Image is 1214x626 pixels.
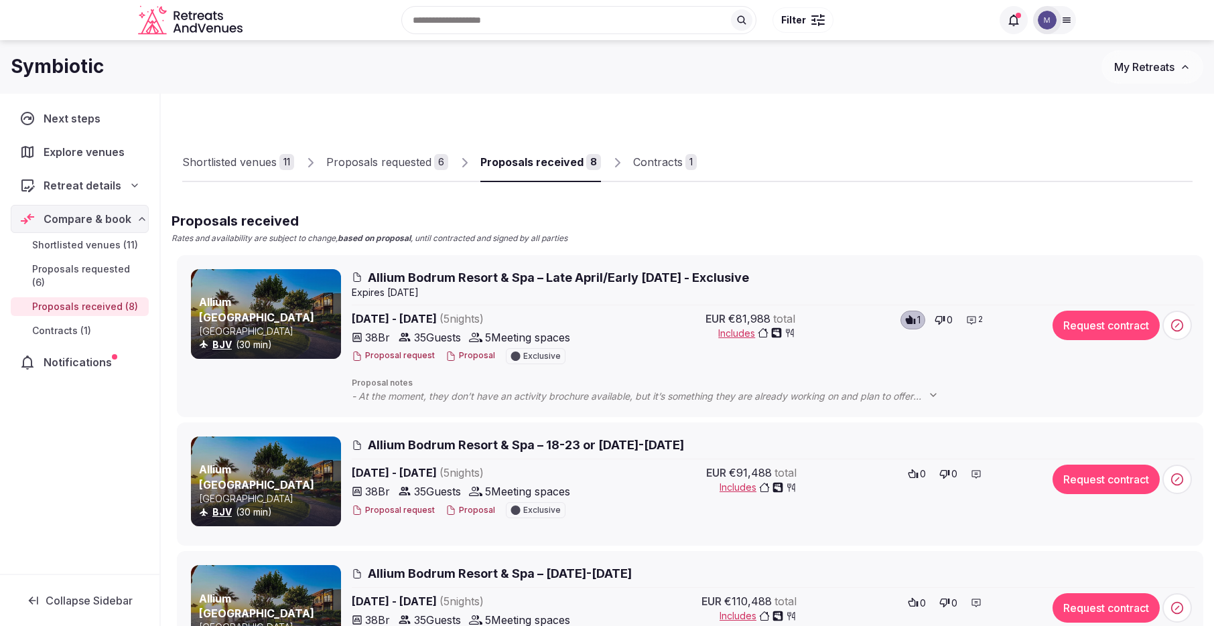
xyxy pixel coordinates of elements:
span: 0 [947,313,953,327]
span: Collapse Sidebar [46,594,133,607]
a: Proposals received (8) [11,297,149,316]
strong: based on proposal [338,233,411,243]
button: 0 [904,593,930,612]
button: Proposal request [352,505,435,516]
a: Explore venues [11,138,149,166]
a: Allium [GEOGRAPHIC_DATA] [199,295,314,323]
button: Request contract [1053,465,1160,494]
a: BJV [212,506,232,518]
a: Next steps [11,104,149,133]
span: Proposals received (8) [32,300,138,313]
img: mia [1038,11,1057,29]
a: BJV [212,339,232,350]
p: [GEOGRAPHIC_DATA] [199,325,338,338]
button: My Retreats [1101,50,1203,84]
span: Retreat details [44,177,121,193]
p: [GEOGRAPHIC_DATA] [199,492,338,505]
button: Collapse Sidebar [11,586,149,615]
span: EUR [701,593,722,609]
span: €81,988 [728,311,770,327]
h1: Symbiotic [11,54,104,80]
button: 0 [935,465,961,483]
a: Contracts1 [633,143,697,182]
span: Next steps [44,110,106,127]
span: total [774,593,797,609]
p: Rates and availability are subject to change, , until contracted and signed by all parties [172,233,567,244]
span: EUR [705,311,726,327]
div: 11 [279,154,294,170]
div: 8 [586,154,601,170]
span: 0 [920,597,926,610]
div: (30 min) [199,505,338,519]
span: ( 5 night s ) [440,312,484,325]
div: Contracts [633,154,683,170]
svg: Retreats and Venues company logo [138,5,245,35]
button: 0 [935,593,961,612]
button: Includes [720,609,797,623]
span: total [773,311,795,327]
span: Notifications [44,354,117,370]
span: [DATE] - [DATE] [352,465,588,481]
span: 0 [920,467,926,481]
div: (30 min) [199,338,338,351]
span: Contracts (1) [32,324,91,337]
span: Explore venues [44,144,130,160]
span: 0 [951,597,957,610]
button: BJV [212,338,232,351]
div: Shortlisted venues [182,154,277,170]
a: Visit the homepage [138,5,245,35]
span: 5 Meeting spaces [485,329,570,345]
span: EUR [706,465,726,481]
span: - At the moment, they don’t have an activity brochure available, but it’s something they are alre... [352,390,952,403]
button: Request contract [1053,311,1160,340]
span: 1 [917,313,921,327]
button: Includes [718,327,795,340]
span: Exclusive [523,352,561,360]
button: Proposal [446,505,495,516]
a: Proposals requested (6) [11,260,149,292]
a: Contracts (1) [11,321,149,340]
a: Allium [GEOGRAPHIC_DATA] [199,592,314,620]
span: €91,488 [729,465,772,481]
span: 38 Br [365,483,390,499]
a: Shortlisted venues11 [182,143,294,182]
span: 2 [978,314,983,325]
button: Includes [720,481,797,494]
span: Proposal notes [352,378,1195,389]
span: Allium Bodrum Resort & Spa – 18-23 or [DATE]-[DATE] [368,437,684,453]
div: Proposals received [480,154,584,170]
span: 0 [951,467,957,481]
button: 0 [904,465,930,483]
span: [DATE] - [DATE] [352,311,588,327]
button: Proposal request [352,350,435,362]
span: ( 5 night s ) [440,595,484,608]
span: 38 Br [365,329,390,345]
span: 5 Meeting spaces [485,483,570,499]
h2: Proposals received [172,212,567,230]
a: Proposals requested6 [326,143,448,182]
a: Shortlisted venues (11) [11,236,149,254]
span: 35 Guests [414,329,461,345]
button: BJV [212,505,232,519]
span: €110,488 [724,593,772,609]
span: Filter [781,13,806,27]
span: Compare & book [44,211,131,227]
span: My Retreats [1114,60,1174,74]
span: Exclusive [523,506,561,514]
span: 35 Guests [414,483,461,499]
span: Allium Bodrum Resort & Spa – [DATE]-[DATE] [368,565,632,582]
div: 6 [434,154,448,170]
a: Proposals received8 [480,143,601,182]
a: Allium [GEOGRAPHIC_DATA] [199,463,314,491]
span: [DATE] - [DATE] [352,593,588,609]
div: Expire s [DATE] [352,286,1195,299]
span: Shortlisted venues (11) [32,238,138,252]
div: 1 [685,154,697,170]
span: Proposals requested (6) [32,262,143,289]
button: Proposal [446,350,495,362]
span: ( 5 night s ) [440,466,484,479]
button: 1 [900,311,925,329]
